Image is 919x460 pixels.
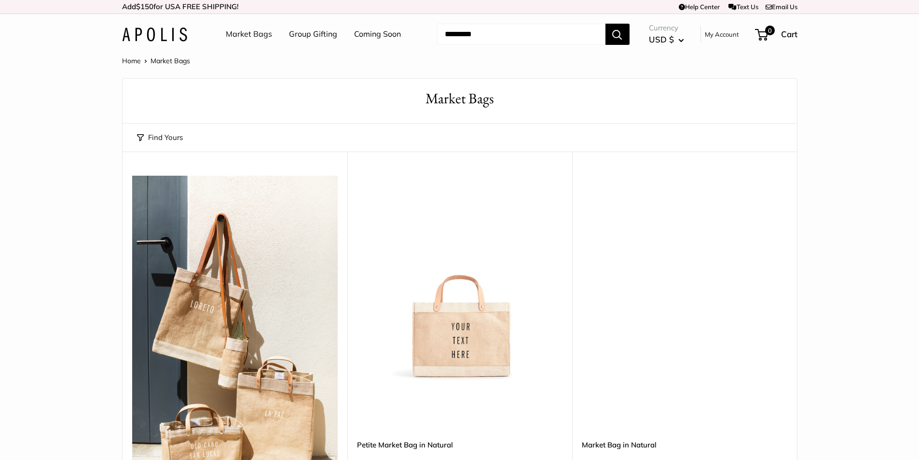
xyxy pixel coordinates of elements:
nav: Breadcrumb [122,55,190,67]
span: Cart [781,29,797,39]
a: Text Us [728,3,758,11]
a: Email Us [766,3,797,11]
a: Home [122,56,141,65]
button: USD $ [649,32,684,47]
button: Find Yours [137,131,183,144]
a: Group Gifting [289,27,337,42]
img: Apolis [122,28,187,42]
a: Help Center [679,3,720,11]
span: USD $ [649,34,674,44]
a: 0 Cart [756,27,797,42]
a: Market Bag in NaturalMarket Bag in Natural [582,176,787,381]
span: $150 [136,2,153,11]
span: Currency [649,21,684,35]
a: Market Bag in Natural [582,439,787,450]
a: Coming Soon [354,27,401,42]
span: Market Bags [151,56,190,65]
a: Petite Market Bag in Natural [357,439,562,450]
a: Petite Market Bag in Naturaldescription_Effortless style that elevates every moment [357,176,562,381]
img: Petite Market Bag in Natural [357,176,562,381]
a: My Account [705,28,739,40]
input: Search... [437,24,605,45]
h1: Market Bags [137,88,782,109]
button: Search [605,24,630,45]
span: 0 [765,26,774,35]
a: Market Bags [226,27,272,42]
